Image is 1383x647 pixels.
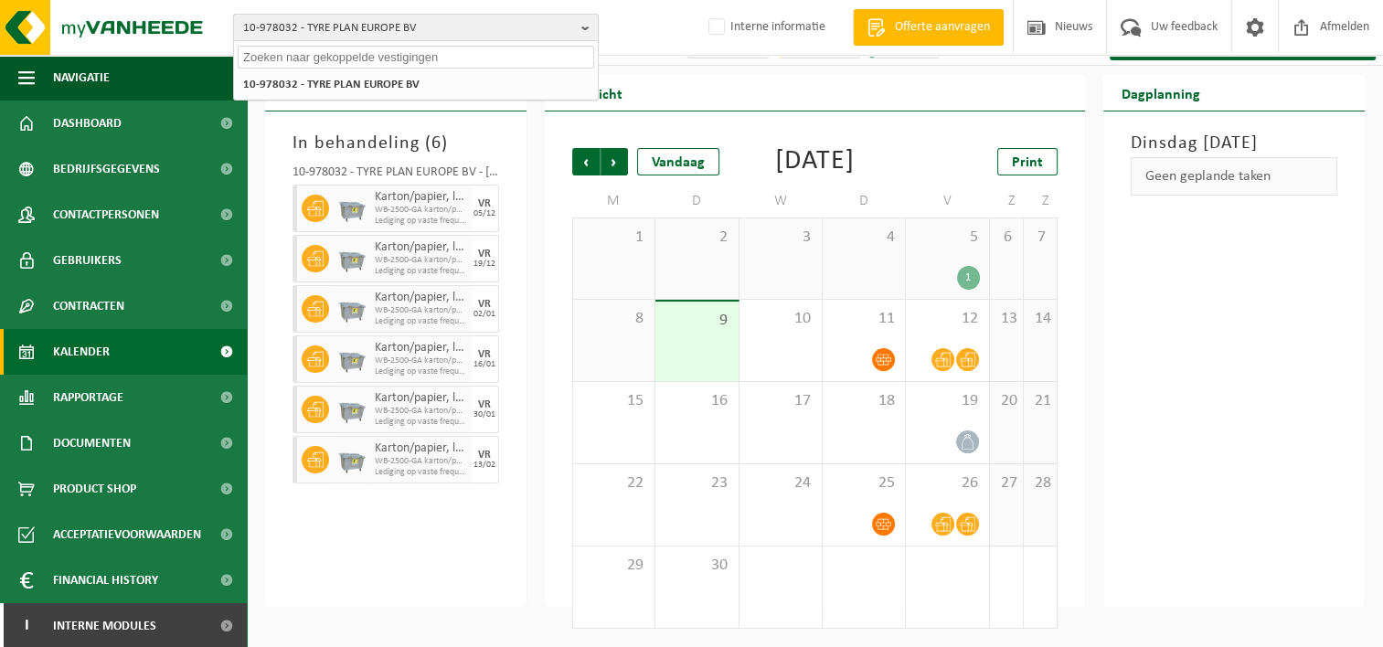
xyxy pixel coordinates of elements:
div: Geen geplande taken [1131,157,1337,196]
strong: 10-978032 - TYRE PLAN EUROPE BV [243,79,420,90]
span: Gebruikers [53,238,122,283]
span: 24 [749,473,813,493]
span: 17 [749,391,813,411]
span: 7 [1033,228,1048,248]
span: 21 [1033,391,1048,411]
div: 16/01 [473,360,495,369]
span: Contactpersonen [53,192,159,238]
img: WB-2500-GAL-GY-01 [338,345,366,373]
span: 12 [915,309,979,329]
div: 10-978032 - TYRE PLAN EUROPE BV - [GEOGRAPHIC_DATA] [293,166,499,185]
span: Dashboard [53,101,122,146]
span: 19 [915,391,979,411]
div: 05/12 [473,209,495,218]
span: Karton/papier, los (bedrijven) [375,190,467,205]
span: Karton/papier, los (bedrijven) [375,441,467,456]
h3: Dinsdag [DATE] [1131,130,1337,157]
span: WB-2500-GA karton/papier, los (bedrijven) [375,406,467,417]
span: 8 [582,309,645,329]
span: 15 [582,391,645,411]
span: 3 [749,228,813,248]
div: VR [478,399,491,410]
td: V [906,185,989,217]
input: Zoeken naar gekoppelde vestigingen [238,46,594,69]
span: 29 [582,556,645,576]
span: WB-2500-GA karton/papier, los (bedrijven) [375,355,467,366]
span: WB-2500-GA karton/papier, los (bedrijven) [375,456,467,467]
span: 1 [582,228,645,248]
div: VR [478,249,491,260]
td: D [655,185,739,217]
span: 23 [665,473,729,493]
img: WB-2500-GAL-GY-01 [338,245,366,272]
img: WB-2500-GAL-GY-01 [338,195,366,222]
span: Karton/papier, los (bedrijven) [375,291,467,305]
span: 9 [665,311,729,331]
span: 10-978032 - TYRE PLAN EUROPE BV [243,15,574,42]
span: Karton/papier, los (bedrijven) [375,341,467,355]
span: Karton/papier, los (bedrijven) [375,240,467,255]
div: VR [478,450,491,461]
span: 30 [665,556,729,576]
span: 22 [582,473,645,493]
td: Z [1024,185,1058,217]
span: Print [1012,155,1043,170]
td: Z [990,185,1024,217]
span: 13 [999,309,1014,329]
td: D [823,185,906,217]
span: 6 [999,228,1014,248]
div: 30/01 [473,410,495,419]
h3: In behandeling ( ) [293,130,499,157]
span: WB-2500-GA karton/papier, los (bedrijven) [375,205,467,216]
span: Product Shop [53,466,136,512]
span: Documenten [53,420,131,466]
span: Rapportage [53,375,123,420]
div: Vandaag [637,148,719,175]
div: 1 [957,266,980,290]
div: VR [478,299,491,310]
span: Lediging op vaste frequentie [375,266,467,277]
span: 2 [665,228,729,248]
span: Contracten [53,283,124,329]
span: 11 [832,309,896,329]
span: Bedrijfsgegevens [53,146,160,192]
span: Acceptatievoorwaarden [53,512,201,557]
span: Kalender [53,329,110,375]
span: 5 [915,228,979,248]
button: 10-978032 - TYRE PLAN EUROPE BV [233,14,599,41]
h2: Dagplanning [1103,75,1218,111]
div: 19/12 [473,260,495,269]
a: Offerte aanvragen [853,9,1004,46]
span: 10 [749,309,813,329]
span: Lediging op vaste frequentie [375,316,467,327]
span: 28 [1033,473,1048,493]
span: Financial History [53,557,158,603]
span: Karton/papier, los (bedrijven) [375,391,467,406]
div: VR [478,349,491,360]
span: 16 [665,391,729,411]
span: Lediging op vaste frequentie [375,417,467,428]
span: Lediging op vaste frequentie [375,216,467,227]
span: 27 [999,473,1014,493]
span: Offerte aanvragen [890,18,995,37]
div: VR [478,198,491,209]
span: Volgende [601,148,628,175]
span: 4 [832,228,896,248]
a: Print [997,148,1058,175]
img: WB-2500-GAL-GY-01 [338,295,366,323]
span: Lediging op vaste frequentie [375,467,467,478]
span: WB-2500-GA karton/papier, los (bedrijven) [375,305,467,316]
span: Navigatie [53,55,110,101]
span: 6 [431,134,441,153]
span: Vorige [572,148,600,175]
span: Lediging op vaste frequentie [375,366,467,377]
td: W [739,185,823,217]
span: 14 [1033,309,1048,329]
span: 26 [915,473,979,493]
label: Interne informatie [705,14,825,41]
img: WB-2500-GAL-GY-01 [338,446,366,473]
img: WB-2500-GAL-GY-01 [338,396,366,423]
span: WB-2500-GA karton/papier, los (bedrijven) [375,255,467,266]
div: 13/02 [473,461,495,470]
div: 02/01 [473,310,495,319]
